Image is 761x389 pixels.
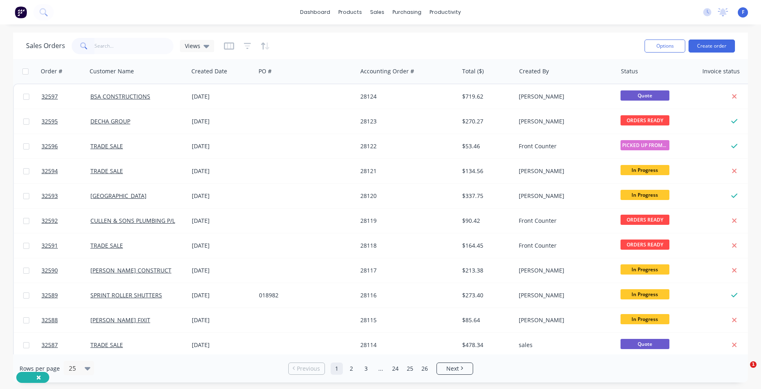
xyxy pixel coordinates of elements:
[462,242,510,250] div: $164.45
[90,92,150,100] a: BSA CONSTRUCTIONS
[192,242,252,250] div: [DATE]
[42,341,58,349] span: 32587
[519,266,609,275] div: [PERSON_NAME]
[446,365,459,373] span: Next
[42,283,90,308] a: 32589
[621,215,669,225] span: ORDERS READY
[389,363,401,375] a: Page 24
[42,167,58,175] span: 32594
[192,316,252,324] div: [DATE]
[26,42,65,50] h1: Sales Orders
[334,6,366,18] div: products
[462,167,510,175] div: $134.56
[191,67,227,75] div: Created Date
[360,316,451,324] div: 28115
[621,115,669,125] span: ORDERS READY
[42,109,90,134] a: 32595
[621,90,669,101] span: Quote
[42,266,58,275] span: 32590
[90,142,123,150] a: TRADE SALE
[42,92,58,101] span: 32597
[42,184,90,208] a: 32593
[366,6,388,18] div: sales
[90,67,134,75] div: Customer Name
[285,363,476,375] ul: Pagination
[42,242,58,250] span: 32591
[28,368,49,387] button: Close
[360,217,451,225] div: 28119
[462,117,510,125] div: $270.27
[90,316,150,324] a: [PERSON_NAME] FIXIT
[90,192,147,200] a: [GEOGRAPHIC_DATA]
[519,142,609,150] div: Front Counter
[360,167,451,175] div: 28121
[360,192,451,200] div: 28120
[90,266,171,274] a: [PERSON_NAME] CONSTRUCT
[90,117,130,125] a: DECHA GROUP
[519,117,609,125] div: [PERSON_NAME]
[289,365,325,373] a: Previous page
[462,142,510,150] div: $53.46
[192,217,252,225] div: [DATE]
[259,67,272,75] div: PO #
[331,363,343,375] a: Page 1 is your current page
[519,167,609,175] div: [PERSON_NAME]
[42,308,90,332] a: 32588
[42,217,58,225] span: 32592
[742,9,744,16] span: F
[360,341,451,349] div: 28114
[519,341,609,349] div: sales
[621,240,669,250] span: ORDERS READY
[360,291,451,299] div: 28116
[360,266,451,275] div: 28117
[425,6,465,18] div: productivity
[419,363,431,375] a: Page 26
[519,92,609,101] div: [PERSON_NAME]
[519,316,609,324] div: [PERSON_NAME]
[519,291,609,299] div: [PERSON_NAME]
[41,67,62,75] div: Order #
[462,291,510,299] div: $273.40
[519,67,549,75] div: Created By
[689,40,735,53] button: Create order
[192,92,252,101] div: [DATE]
[621,264,669,275] span: In Progress
[259,291,349,299] div: 018982
[462,67,484,75] div: Total ($)
[360,92,451,101] div: 28124
[462,316,510,324] div: $85.64
[90,291,162,299] a: SPRINT ROLLER SHUTTERS
[42,233,90,258] a: 32591
[36,371,41,383] span: ×
[42,258,90,283] a: 32590
[90,242,123,249] a: TRADE SALE
[42,291,58,299] span: 32589
[375,363,387,375] a: Jump forward
[519,242,609,250] div: Front Counter
[360,242,451,250] div: 28118
[42,316,58,324] span: 32588
[621,289,669,299] span: In Progress
[185,42,200,50] span: Views
[192,117,252,125] div: [DATE]
[297,365,320,373] span: Previous
[42,134,90,158] a: 32596
[296,6,334,18] a: dashboard
[645,40,685,53] button: Options
[42,84,90,109] a: 32597
[192,341,252,349] div: [DATE]
[462,92,510,101] div: $719.62
[42,333,90,357] a: 32587
[621,190,669,200] span: In Progress
[90,167,123,175] a: TRADE SALE
[621,314,669,324] span: In Progress
[42,142,58,150] span: 32596
[192,167,252,175] div: [DATE]
[462,192,510,200] div: $337.75
[621,339,669,349] span: Quote
[621,67,638,75] div: Status
[20,365,60,373] span: Rows per page
[90,217,175,224] a: CULLEN & SONS PLUMBING P/L
[437,365,473,373] a: Next page
[42,117,58,125] span: 32595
